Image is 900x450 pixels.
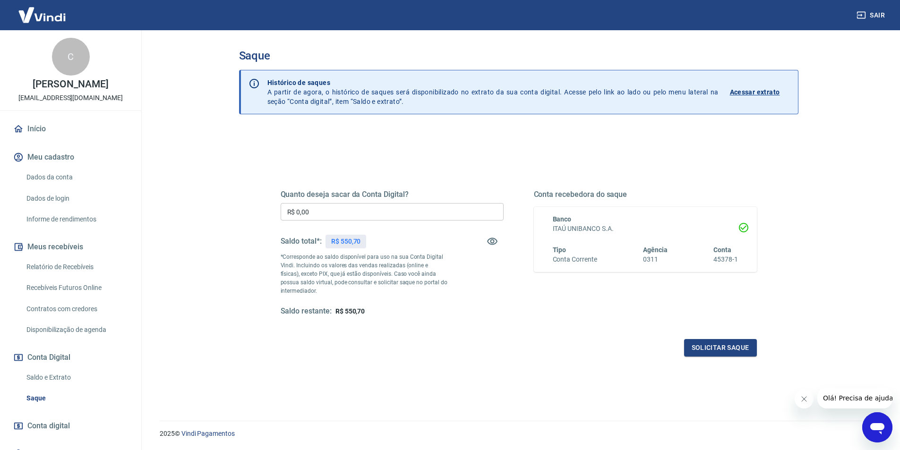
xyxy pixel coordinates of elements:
p: 2025 © [160,429,877,439]
span: R$ 550,70 [335,307,365,315]
p: Histórico de saques [267,78,719,87]
h5: Saldo restante: [281,306,332,316]
span: Banco [553,215,572,223]
span: Conta [713,246,731,254]
p: [EMAIL_ADDRESS][DOMAIN_NAME] [18,93,123,103]
button: Sair [855,7,889,24]
img: Vindi [11,0,73,29]
div: C [52,38,90,76]
p: Acessar extrato [730,87,780,97]
button: Meus recebíveis [11,237,130,257]
p: A partir de agora, o histórico de saques será disponibilizado no extrato da sua conta digital. Ac... [267,78,719,106]
a: Contratos com credores [23,299,130,319]
a: Conta digital [11,416,130,436]
iframe: Fechar mensagem [795,390,814,408]
button: Meu cadastro [11,147,130,168]
a: Recebíveis Futuros Online [23,278,130,297]
a: Vindi Pagamentos [181,430,235,437]
span: Tipo [553,246,566,254]
span: Olá! Precisa de ajuda? [6,7,79,14]
a: Saque [23,389,130,408]
a: Informe de rendimentos [23,210,130,229]
h6: 45378-1 [713,255,738,264]
a: Início [11,119,130,139]
h5: Conta recebedora do saque [534,190,757,199]
a: Dados de login [23,189,130,208]
h6: 0311 [643,255,668,264]
a: Relatório de Recebíveis [23,257,130,277]
button: Conta Digital [11,347,130,368]
h3: Saque [239,49,798,62]
p: [PERSON_NAME] [33,79,108,89]
span: Agência [643,246,668,254]
h5: Quanto deseja sacar da Conta Digital? [281,190,504,199]
a: Acessar extrato [730,78,790,106]
h6: ITAÚ UNIBANCO S.A. [553,224,738,234]
h5: Saldo total*: [281,237,322,246]
a: Dados da conta [23,168,130,187]
iframe: Mensagem da empresa [817,388,892,408]
p: R$ 550,70 [331,237,361,246]
button: Solicitar saque [684,339,757,357]
p: *Corresponde ao saldo disponível para uso na sua Conta Digital Vindi. Incluindo os valores das ve... [281,253,448,295]
span: Conta digital [27,419,70,433]
a: Saldo e Extrato [23,368,130,387]
a: Disponibilização de agenda [23,320,130,340]
iframe: Botão para abrir a janela de mensagens [862,412,892,442]
h6: Conta Corrente [553,255,597,264]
